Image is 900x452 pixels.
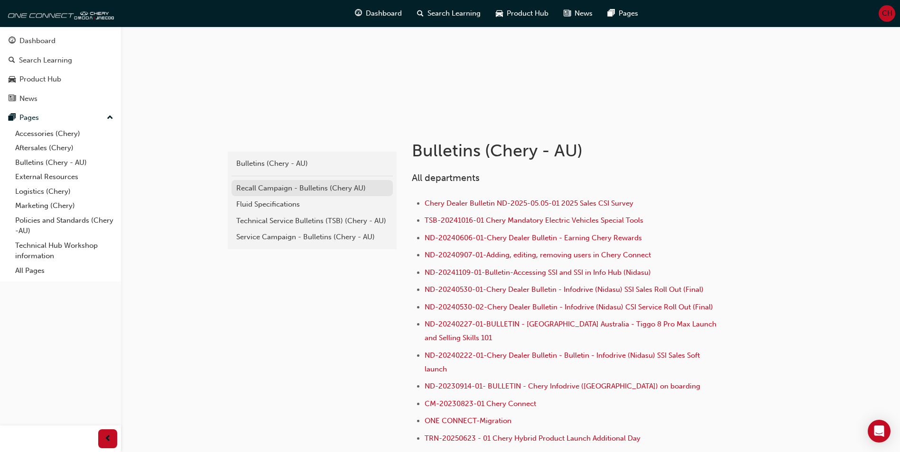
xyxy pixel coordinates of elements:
span: news-icon [564,8,571,19]
span: All departments [412,172,480,183]
span: guage-icon [355,8,362,19]
div: Technical Service Bulletins (TSB) (Chery - AU) [236,216,388,226]
span: CH [882,8,892,19]
a: Aftersales (Chery) [11,141,117,155]
div: Pages [19,112,39,123]
a: Dashboard [4,32,117,50]
button: Pages [4,109,117,127]
a: search-iconSearch Learning [409,4,488,23]
div: Open Intercom Messenger [868,420,891,443]
div: Bulletins (Chery - AU) [236,158,388,169]
a: Service Campaign - Bulletins (Chery - AU) [232,229,393,245]
a: Logistics (Chery) [11,184,117,199]
a: Marketing (Chery) [11,199,117,213]
a: ND-20240222-01-Chery Dealer Bulletin - Bulletin - Infodrive (Nidasu) SSI Sales Soft launch [425,351,702,373]
span: Search Learning [427,8,481,19]
span: pages-icon [608,8,615,19]
a: Bulletins (Chery - AU) [11,155,117,170]
a: Policies and Standards (Chery -AU) [11,213,117,238]
span: guage-icon [9,37,16,45]
a: Technical Hub Workshop information [11,238,117,263]
a: Search Learning [4,52,117,69]
a: Recall Campaign - Bulletins (Chery AU) [232,180,393,197]
a: ND-20240530-02-Chery Dealer Bulletin - Infodrive (Nidasu) CSI Service Roll Out (Final) [425,303,713,311]
span: prev-icon [104,433,111,445]
span: Pages [619,8,638,19]
a: External Resources [11,170,117,184]
a: Fluid Specifications [232,196,393,213]
div: News [19,93,37,104]
h1: Bulletins (Chery - AU) [412,140,723,161]
span: search-icon [9,56,15,65]
span: search-icon [417,8,424,19]
span: car-icon [496,8,503,19]
a: News [4,90,117,108]
a: Accessories (Chery) [11,127,117,141]
span: News [575,8,593,19]
a: CM-20230823-01 Chery Connect [425,399,536,408]
a: guage-iconDashboard [347,4,409,23]
div: Search Learning [19,55,72,66]
span: up-icon [107,112,113,124]
button: CH [879,5,895,22]
a: Bulletins (Chery - AU) [232,155,393,172]
a: All Pages [11,263,117,278]
a: ONE CONNECT-Migration [425,416,511,425]
a: TRN-20250623 - 01 Chery Hybrid Product Launch Additional Day [425,434,640,443]
div: Service Campaign - Bulletins (Chery - AU) [236,232,388,243]
a: ND-20240530-01-Chery Dealer Bulletin - Infodrive (Nidasu) SSI Sales Roll Out (Final) [425,285,704,294]
a: Chery Dealer Bulletin ND-2025-05.05-01 2025 Sales CSI Survey [425,199,633,208]
div: Fluid Specifications [236,199,388,210]
span: car-icon [9,75,16,84]
span: pages-icon [9,114,16,122]
div: Recall Campaign - Bulletins (Chery AU) [236,183,388,194]
a: car-iconProduct Hub [488,4,556,23]
a: ND-20240227-01-BULLETIN - [GEOGRAPHIC_DATA] Australia - Tiggo 8 Pro Max Launch and Selling Skills... [425,320,718,342]
div: Product Hub [19,74,61,85]
a: TSB-20241016-01 Chery Mandatory Electric Vehicles Special Tools [425,216,643,225]
a: Product Hub [4,71,117,88]
a: ND-20240907-01-Adding, editing, removing users in Chery Connect [425,251,651,259]
a: ND-20240606-01-Chery Dealer Bulletin - Earning Chery Rewards [425,234,642,242]
a: ND-20230914-01- BULLETIN - Chery Infodrive ([GEOGRAPHIC_DATA]) on boarding [425,382,700,390]
a: ND-20241109-01-Bulletin-Accessing SSI and SSI in Info Hub (Nidasu) [425,268,651,277]
a: pages-iconPages [600,4,646,23]
span: news-icon [9,95,16,103]
a: Technical Service Bulletins (TSB) (Chery - AU) [232,213,393,229]
span: Product Hub [507,8,548,19]
a: news-iconNews [556,4,600,23]
img: oneconnect [5,4,114,23]
div: Dashboard [19,36,56,46]
span: Dashboard [366,8,402,19]
button: DashboardSearch LearningProduct HubNews [4,30,117,109]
